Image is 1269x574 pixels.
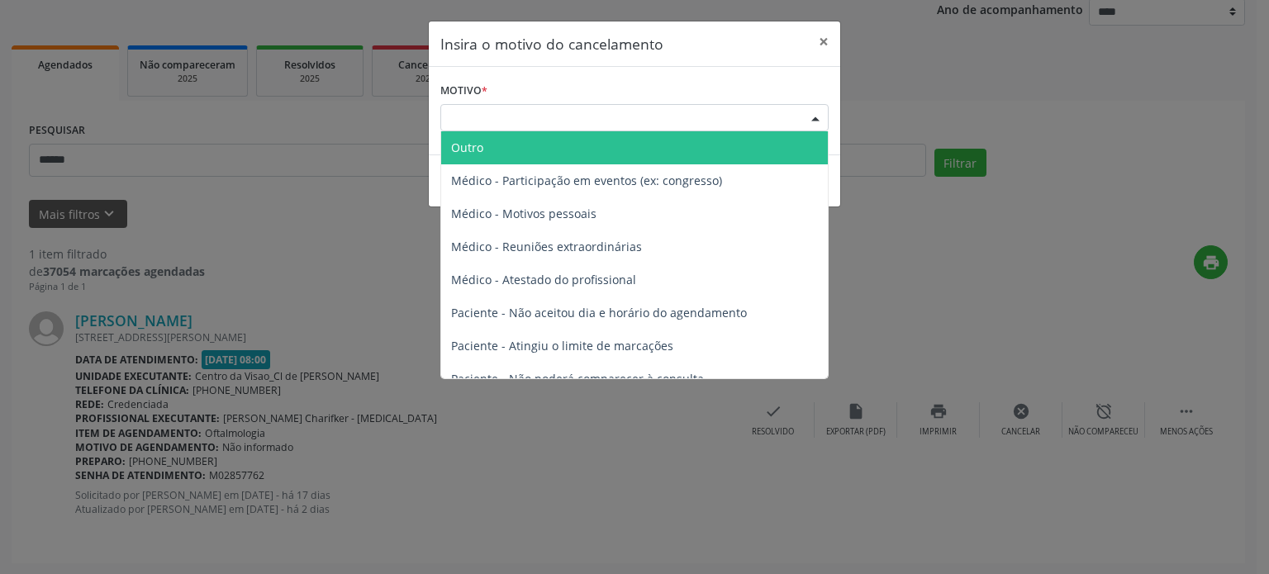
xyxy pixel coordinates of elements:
span: Médico - Reuniões extraordinárias [451,239,642,254]
button: Close [807,21,840,62]
span: Outro [451,140,483,155]
span: Médico - Participação em eventos (ex: congresso) [451,173,722,188]
span: Médico - Atestado do profissional [451,272,636,287]
span: Médico - Motivos pessoais [451,206,596,221]
span: Paciente - Não aceitou dia e horário do agendamento [451,305,747,320]
label: Motivo [440,78,487,104]
span: Paciente - Atingiu o limite de marcações [451,338,673,353]
span: Paciente - Não poderá comparecer à consulta [451,371,704,387]
h5: Insira o motivo do cancelamento [440,33,663,55]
